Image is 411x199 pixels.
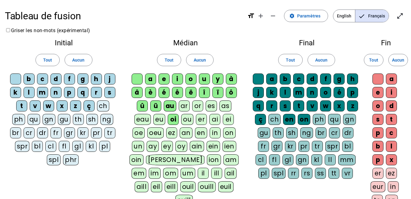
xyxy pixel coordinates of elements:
[258,141,269,152] div: fr
[194,56,206,64] span: Aucun
[212,87,223,98] div: ï
[386,168,397,179] div: ez
[24,73,35,84] div: b
[269,12,277,20] mat-icon: remove
[219,100,231,111] div: as
[342,168,353,179] div: vr
[316,127,327,138] div: br
[50,73,62,84] div: d
[338,154,356,165] div: mm
[347,100,358,111] div: z
[37,87,48,98] div: m
[181,168,195,179] div: um
[77,87,88,98] div: q
[223,127,236,138] div: on
[286,127,298,138] div: sh
[247,12,255,20] mat-icon: format_size
[280,87,291,98] div: l
[266,87,277,98] div: k
[325,154,336,165] div: ll
[159,73,170,84] div: e
[347,73,358,84] div: h
[151,181,162,192] div: eil
[315,56,327,64] span: Aucun
[50,87,62,98] div: n
[65,54,92,66] button: Aucun
[386,100,397,111] div: d
[161,141,173,152] div: ey
[334,100,345,111] div: x
[369,56,378,64] span: Tout
[181,114,193,125] div: ou
[70,100,81,111] div: z
[284,10,328,22] button: Paramètres
[212,73,223,84] div: y
[146,154,204,165] div: [PERSON_NAME]
[293,73,304,84] div: c
[6,28,10,32] input: Griser les non-mots (expérimental)
[388,54,408,66] button: Aucun
[150,100,161,111] div: ü
[342,141,353,152] div: bl
[269,154,280,165] div: fl
[32,141,43,152] div: bl
[45,141,56,152] div: cl
[285,141,296,152] div: kr
[226,73,237,84] div: à
[307,100,318,111] div: v
[163,168,178,179] div: om
[253,39,361,47] h2: Final
[132,168,146,179] div: em
[73,114,84,125] div: th
[271,141,282,152] div: gr
[386,87,397,98] div: i
[172,87,183,98] div: ê
[47,154,61,165] div: spl
[372,141,383,152] div: b
[10,87,21,98] div: k
[100,114,113,125] div: ng
[226,87,237,98] div: ô
[37,127,48,138] div: dr
[97,100,109,111] div: ch
[77,73,88,84] div: g
[209,114,220,125] div: ai
[166,127,177,138] div: ez
[77,127,88,138] div: kr
[283,114,295,125] div: en
[179,100,190,111] div: ar
[364,54,383,66] button: Tout
[210,127,221,138] div: in
[266,73,277,84] div: a
[149,168,161,179] div: im
[253,100,264,111] div: q
[159,87,170,98] div: é
[296,154,309,165] div: gn
[266,100,277,111] div: r
[185,73,196,84] div: o
[10,39,118,47] h2: Initial
[199,87,210,98] div: î
[256,154,267,165] div: cl
[328,114,341,125] div: qu
[286,56,295,64] span: Tout
[5,6,242,26] h1: Tableau de fusion
[255,114,266,125] div: ç
[199,73,210,84] div: u
[320,73,331,84] div: f
[58,114,70,125] div: gu
[5,28,90,33] label: Griser les non-mots (expérimental)
[300,127,313,138] div: ng
[312,141,323,152] div: tr
[165,181,178,192] div: eill
[133,127,145,138] div: oe
[328,168,339,179] div: tt
[253,87,264,98] div: j
[195,127,207,138] div: en
[298,141,309,152] div: pr
[30,100,41,111] div: v
[372,168,383,179] div: er
[185,87,196,98] div: ë
[145,73,156,84] div: a
[386,154,397,165] div: x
